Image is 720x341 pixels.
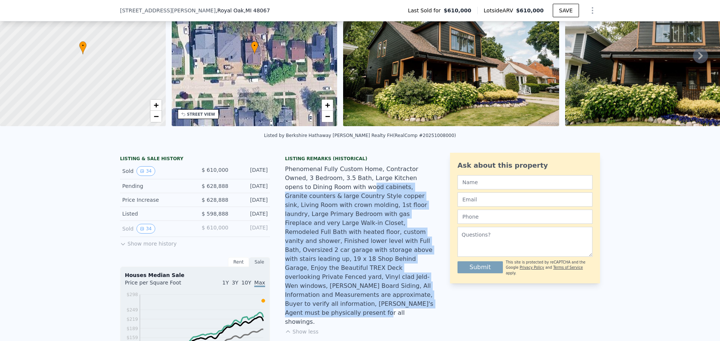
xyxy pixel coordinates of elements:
[322,100,333,111] a: Zoom in
[202,167,228,173] span: $ 610,000
[125,279,195,291] div: Price per Square Foot
[506,260,592,276] div: This site is protected by reCAPTCHA and the Google and apply.
[153,112,158,121] span: −
[202,197,228,203] span: $ 628,888
[228,257,249,267] div: Rent
[457,261,503,273] button: Submit
[234,166,268,176] div: [DATE]
[484,7,516,14] span: Lotside ARV
[516,7,544,13] span: $610,000
[251,42,258,49] span: •
[285,165,435,326] div: Phenomenal Fully Custom Home, Contractor Owned, 3 Bedroom, 3.5 Bath, Large Kitchen opens to Dinin...
[325,100,330,110] span: +
[457,192,592,207] input: Email
[457,210,592,224] input: Phone
[187,112,215,117] div: STREET VIEW
[202,211,228,217] span: $ 598,888
[285,156,435,162] div: Listing Remarks (Historical)
[241,280,251,286] span: 10Y
[79,41,87,54] div: •
[285,328,318,335] button: Show less
[251,41,258,54] div: •
[136,166,155,176] button: View historical data
[264,133,456,138] div: Listed by Berkshire Hathaway [PERSON_NAME] Realty FH (RealComp #20251008000)
[126,317,138,322] tspan: $219
[202,183,228,189] span: $ 628,888
[553,4,579,17] button: SAVE
[202,225,228,231] span: $ 610,000
[457,175,592,189] input: Name
[150,111,162,122] a: Zoom out
[122,196,189,204] div: Price Increase
[122,210,189,217] div: Listed
[126,307,138,313] tspan: $249
[585,3,600,18] button: Show Options
[234,224,268,234] div: [DATE]
[249,257,270,267] div: Sale
[153,100,158,110] span: +
[234,182,268,190] div: [DATE]
[122,224,189,234] div: Sold
[234,210,268,217] div: [DATE]
[408,7,444,14] span: Last Sold for
[444,7,471,14] span: $610,000
[120,156,270,163] div: LISTING & SALE HISTORY
[216,7,270,14] span: , Royal Oak
[232,280,238,286] span: 3Y
[122,182,189,190] div: Pending
[136,224,155,234] button: View historical data
[244,7,270,13] span: , MI 48067
[322,111,333,122] a: Zoom out
[79,42,87,49] span: •
[234,196,268,204] div: [DATE]
[254,280,265,287] span: Max
[520,265,544,270] a: Privacy Policy
[126,335,138,340] tspan: $159
[120,7,216,14] span: [STREET_ADDRESS][PERSON_NAME]
[126,292,138,297] tspan: $298
[222,280,229,286] span: 1Y
[120,237,177,247] button: Show more history
[150,100,162,111] a: Zoom in
[457,160,592,171] div: Ask about this property
[553,265,583,270] a: Terms of Service
[125,271,265,279] div: Houses Median Sale
[122,166,189,176] div: Sold
[325,112,330,121] span: −
[126,326,138,331] tspan: $189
